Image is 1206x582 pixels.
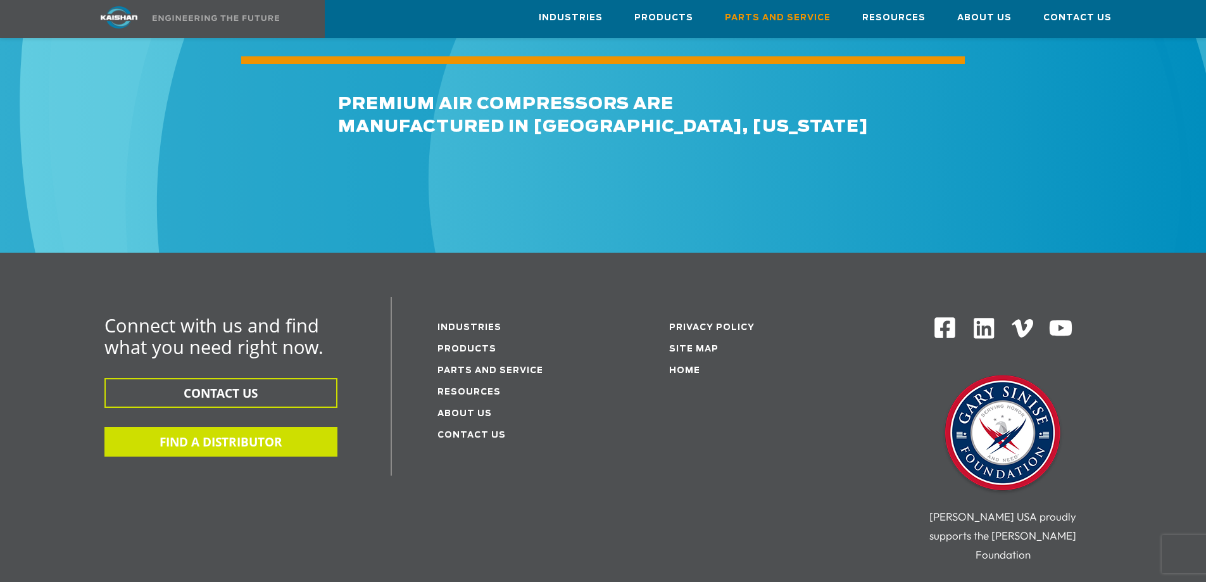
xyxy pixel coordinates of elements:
[725,11,831,25] span: Parts and Service
[437,367,543,375] a: Parts and service
[1043,11,1112,25] span: Contact Us
[634,1,693,35] a: Products
[669,345,719,353] a: Site Map
[539,11,603,25] span: Industries
[437,324,501,332] a: Industries
[72,6,166,28] img: kaishan logo
[1012,319,1033,338] img: Vimeo
[104,427,337,457] button: FIND A DISTRIBUTOR
[539,1,603,35] a: Industries
[725,1,831,35] a: Parts and Service
[153,15,279,21] img: Engineering the future
[933,316,957,339] img: Facebook
[437,410,492,418] a: About Us
[1048,316,1073,341] img: Youtube
[437,345,496,353] a: Products
[862,1,926,35] a: Resources
[862,11,926,25] span: Resources
[957,11,1012,25] span: About Us
[957,1,1012,35] a: About Us
[972,316,996,341] img: Linkedin
[929,510,1076,561] span: [PERSON_NAME] USA proudly supports the [PERSON_NAME] Foundation
[669,324,755,332] a: Privacy Policy
[104,313,323,359] span: Connect with us and find what you need right now.
[669,367,700,375] a: Home
[939,371,1066,498] img: Gary Sinise Foundation
[104,378,337,408] button: CONTACT US
[1043,1,1112,35] a: Contact Us
[338,96,869,135] span: premium air compressors are MANUFACTURED IN [GEOGRAPHIC_DATA], [US_STATE]
[437,431,506,440] a: Contact Us
[634,11,693,25] span: Products
[437,388,501,396] a: Resources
